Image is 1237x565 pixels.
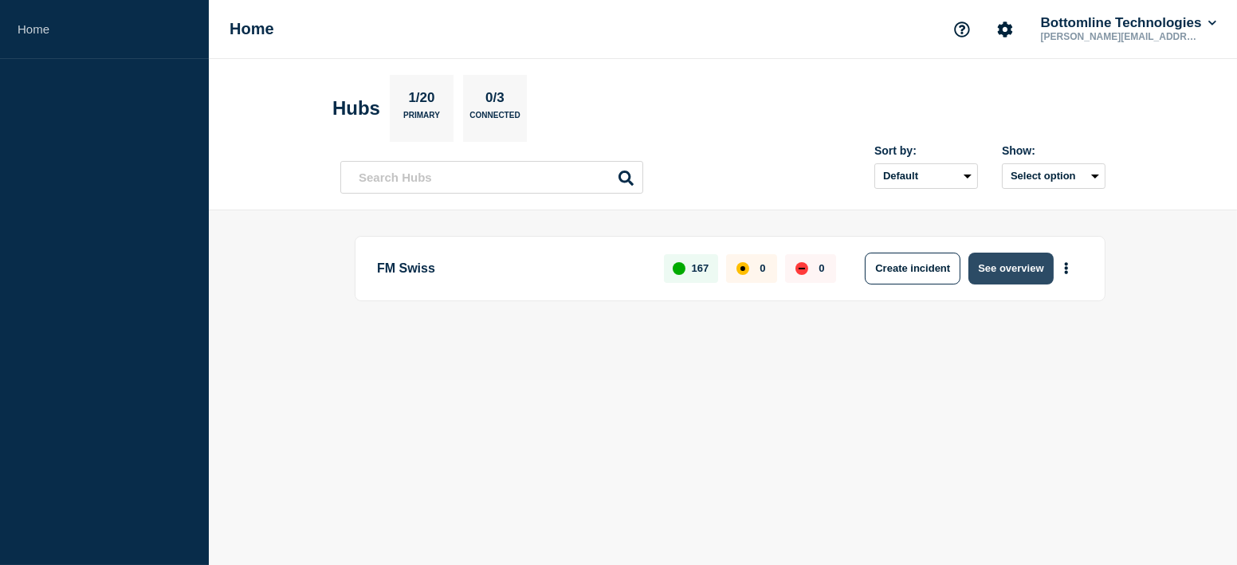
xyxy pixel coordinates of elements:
[819,262,824,274] p: 0
[332,97,380,120] h2: Hubs
[988,13,1022,46] button: Account settings
[673,262,685,275] div: up
[795,262,808,275] div: down
[968,253,1053,284] button: See overview
[1038,31,1204,42] p: [PERSON_NAME][EMAIL_ADDRESS][DOMAIN_NAME]
[340,161,643,194] input: Search Hubs
[1002,144,1105,157] div: Show:
[760,262,765,274] p: 0
[874,144,978,157] div: Sort by:
[469,111,520,128] p: Connected
[480,90,511,111] p: 0/3
[377,253,646,284] p: FM Swiss
[403,111,440,128] p: Primary
[1002,163,1105,189] button: Select option
[736,262,749,275] div: affected
[945,13,979,46] button: Support
[1056,253,1077,283] button: More actions
[874,163,978,189] select: Sort by
[692,262,709,274] p: 167
[865,253,960,284] button: Create incident
[230,20,274,38] h1: Home
[1038,15,1219,31] button: Bottomline Technologies
[403,90,441,111] p: 1/20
